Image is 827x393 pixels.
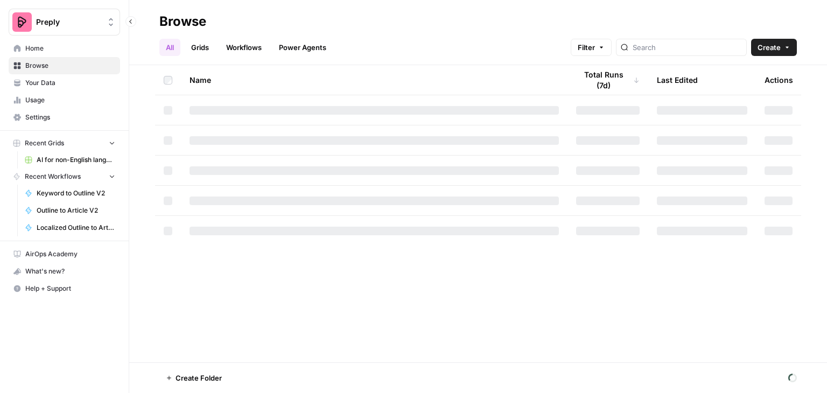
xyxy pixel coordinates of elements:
span: Preply [36,17,101,27]
button: Recent Workflows [9,169,120,185]
div: Name [190,65,559,95]
span: Usage [25,95,115,105]
a: Localized Outline to Article [20,219,120,236]
span: Create [758,42,781,53]
span: Recent Grids [25,138,64,148]
div: Actions [765,65,793,95]
span: Settings [25,113,115,122]
a: Browse [9,57,120,74]
span: Your Data [25,78,115,88]
div: Total Runs (7d) [576,65,640,95]
a: All [159,39,180,56]
div: Browse [159,13,206,30]
a: Grids [185,39,215,56]
input: Search [633,42,742,53]
span: Outline to Article V2 [37,206,115,215]
span: Filter [578,42,595,53]
span: Localized Outline to Article [37,223,115,233]
button: What's new? [9,263,120,280]
button: Workspace: Preply [9,9,120,36]
span: Browse [25,61,115,71]
button: Create [751,39,797,56]
div: Last Edited [657,65,698,95]
span: AirOps Academy [25,249,115,259]
span: AI for non-English languages [37,155,115,165]
span: Recent Workflows [25,172,81,181]
a: Usage [9,92,120,109]
a: Home [9,40,120,57]
button: Recent Grids [9,135,120,151]
span: Keyword to Outline V2 [37,188,115,198]
a: AirOps Academy [9,245,120,263]
a: Your Data [9,74,120,92]
a: Keyword to Outline V2 [20,185,120,202]
a: Outline to Article V2 [20,202,120,219]
span: Help + Support [25,284,115,293]
a: AI for non-English languages [20,151,120,169]
button: Help + Support [9,280,120,297]
button: Create Folder [159,369,228,387]
a: Workflows [220,39,268,56]
span: Home [25,44,115,53]
a: Settings [9,109,120,126]
img: Preply Logo [12,12,32,32]
button: Filter [571,39,612,56]
span: Create Folder [176,373,222,383]
a: Power Agents [272,39,333,56]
